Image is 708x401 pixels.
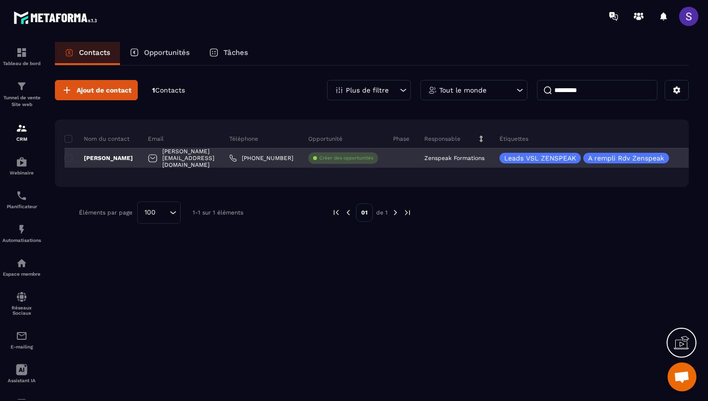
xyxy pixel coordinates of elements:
p: Email [148,135,164,143]
p: Planificateur [2,204,41,209]
p: Assistant IA [2,378,41,383]
a: social-networksocial-networkRéseaux Sociaux [2,284,41,323]
img: social-network [16,291,27,303]
a: Opportunités [120,42,199,65]
p: CRM [2,136,41,142]
p: Tout le monde [439,87,486,94]
a: schedulerschedulerPlanificateur [2,183,41,216]
div: Ouvrir le chat [668,362,696,391]
img: next [391,208,400,217]
img: automations [16,257,27,269]
div: Search for option [137,201,181,224]
p: Automatisations [2,238,41,243]
p: Nom du contact [65,135,130,143]
p: 01 [356,203,373,222]
p: Webinaire [2,170,41,175]
p: A rempli Rdv Zenspeak [588,155,664,161]
button: Ajout de contact [55,80,138,100]
p: Responsable [424,135,460,143]
img: next [403,208,412,217]
p: Créer des opportunités [319,155,373,161]
img: logo [13,9,100,27]
a: formationformationTunnel de vente Site web [2,73,41,115]
img: formation [16,80,27,92]
img: formation [16,122,27,134]
p: 1 [152,86,185,95]
a: Tâches [199,42,258,65]
p: Étiquettes [499,135,528,143]
p: Opportunité [308,135,342,143]
a: Contacts [55,42,120,65]
p: Leads VSL ZENSPEAK [504,155,576,161]
a: [PHONE_NUMBER] [229,154,293,162]
p: Réseaux Sociaux [2,305,41,316]
img: scheduler [16,190,27,201]
img: automations [16,224,27,235]
img: email [16,330,27,342]
p: Tunnel de vente Site web [2,94,41,108]
a: formationformationTableau de bord [2,40,41,73]
a: formationformationCRM [2,115,41,149]
p: Contacts [79,48,110,57]
p: 1-1 sur 1 éléments [193,209,243,216]
img: automations [16,156,27,168]
span: 100 [141,207,159,218]
p: Tâches [223,48,248,57]
p: Phase [393,135,409,143]
p: Tableau de bord [2,61,41,66]
p: Éléments par page [79,209,132,216]
span: Ajout de contact [77,85,131,95]
p: Espace membre [2,271,41,277]
a: automationsautomationsEspace membre [2,250,41,284]
p: E-mailing [2,344,41,349]
p: Opportunités [144,48,190,57]
p: de 1 [376,209,388,216]
a: automationsautomationsAutomatisations [2,216,41,250]
a: Assistant IA [2,357,41,390]
img: formation [16,47,27,58]
span: Contacts [155,86,185,94]
p: Téléphone [229,135,258,143]
img: prev [344,208,353,217]
input: Search for option [159,207,167,218]
p: Plus de filtre [346,87,389,94]
p: Zenspeak Formations [424,155,485,161]
a: emailemailE-mailing [2,323,41,357]
img: prev [332,208,341,217]
p: [PERSON_NAME] [65,154,133,162]
a: automationsautomationsWebinaire [2,149,41,183]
